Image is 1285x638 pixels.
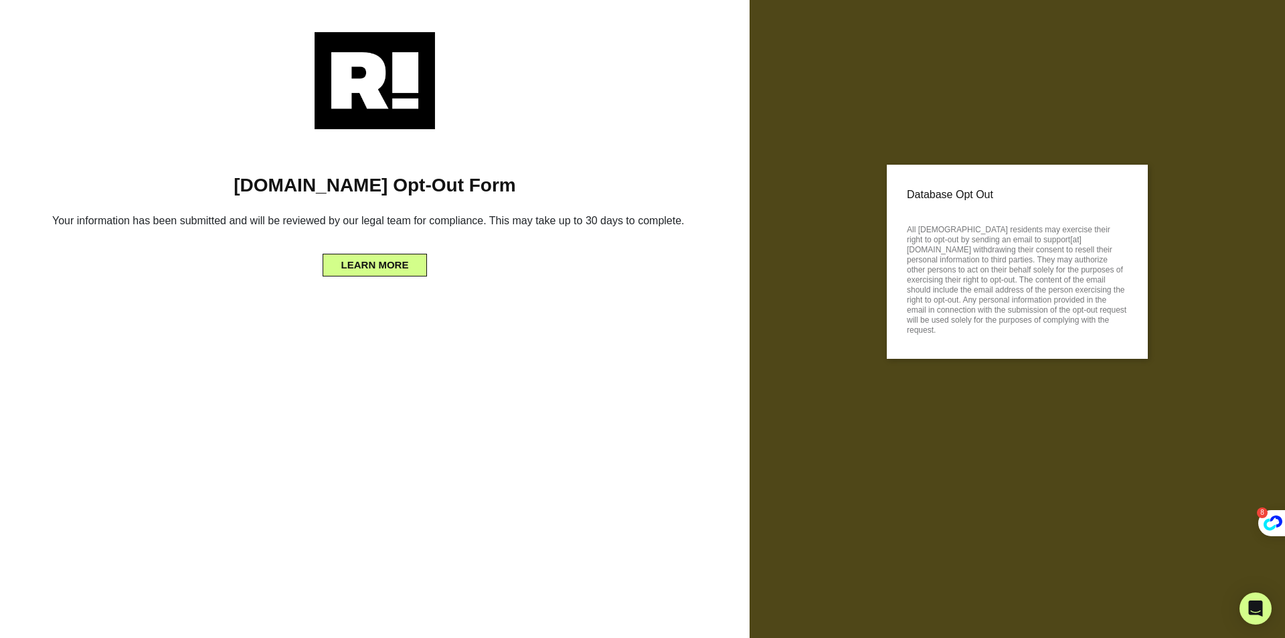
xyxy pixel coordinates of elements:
[907,185,1128,205] p: Database Opt Out
[323,254,428,276] button: LEARN MORE
[20,174,730,197] h1: [DOMAIN_NAME] Opt-Out Form
[20,209,730,238] h6: Your information has been submitted and will be reviewed by our legal team for compliance. This m...
[323,256,428,267] a: LEARN MORE
[907,221,1128,335] p: All [DEMOGRAPHIC_DATA] residents may exercise their right to opt-out by sending an email to suppo...
[315,32,435,129] img: Retention.com
[1239,592,1272,625] div: Open Intercom Messenger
